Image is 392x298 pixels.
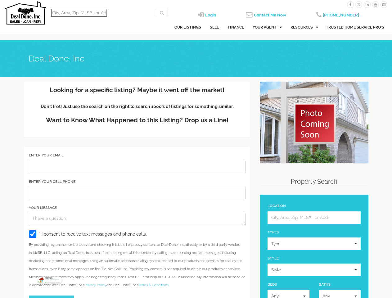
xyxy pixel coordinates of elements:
a: Finance [228,20,244,35]
a: Terms & Conditions [138,283,169,287]
label: Baths [319,282,331,287]
span: 21 hours ago [54,282,60,283]
a: Contact Me Now [246,13,286,18]
label: Types [268,230,279,235]
h1: Deal Done, Inc [29,54,84,63]
a: Sell [210,20,219,35]
label: Enter Your Email [29,153,64,158]
a: linkedin [364,2,371,7]
a: instagram [381,2,387,7]
input: City, Area, Zip, MLS# , or Addr [51,9,107,17]
button: Type [268,237,361,250]
label: Style [268,256,279,261]
a: [PHONE_NUMBER] [316,13,359,18]
a: Agents [253,20,282,35]
a: Resources [291,20,318,35]
label: Beds [268,282,277,287]
a: Evidence [51,282,54,283]
span: Type [271,241,353,247]
label: Enter Your Cell Phone [29,179,75,184]
img: CF58817606-1.jpg [260,82,368,163]
a: login [198,13,216,18]
img: home.svg [38,277,44,283]
a: youtube [372,2,379,7]
h3: Property Search [260,178,368,185]
label: Your Message [29,205,57,210]
a: Trusted Home Service Pro's [326,20,384,35]
img: Deal Done, Inc Logo [5,1,46,25]
strong: Don't fret! Just use the search on the right to search 1000's of listings for something similar. [41,104,234,109]
span: Verified by [46,282,60,283]
p: By providing my phone number above and checking this box, I expressly consent to Deal Done, Inc, ... [29,241,246,289]
span: Style [271,267,353,273]
a: twitter [355,2,362,7]
span: 7602274241 [45,277,52,279]
button: Style [268,264,361,276]
span: Login [205,13,216,17]
strong: Want to Know What Happened to this Listing? Drop us a Line! [46,116,228,124]
input: City, Area, Zip, MLS# , or Addr [268,211,361,224]
span: [PHONE_NUMBER] [323,13,359,17]
label: Location [268,203,286,209]
a: facebook [347,2,354,7]
div: is looking at homes right now [45,279,60,281]
strong: Looking for a specific listing? Maybe it went off the market! [50,86,224,94]
span: Contact Me Now [254,13,286,17]
a: Our Listings [174,20,201,35]
span: I consent to receive text messages and phone calls. [42,232,147,237]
